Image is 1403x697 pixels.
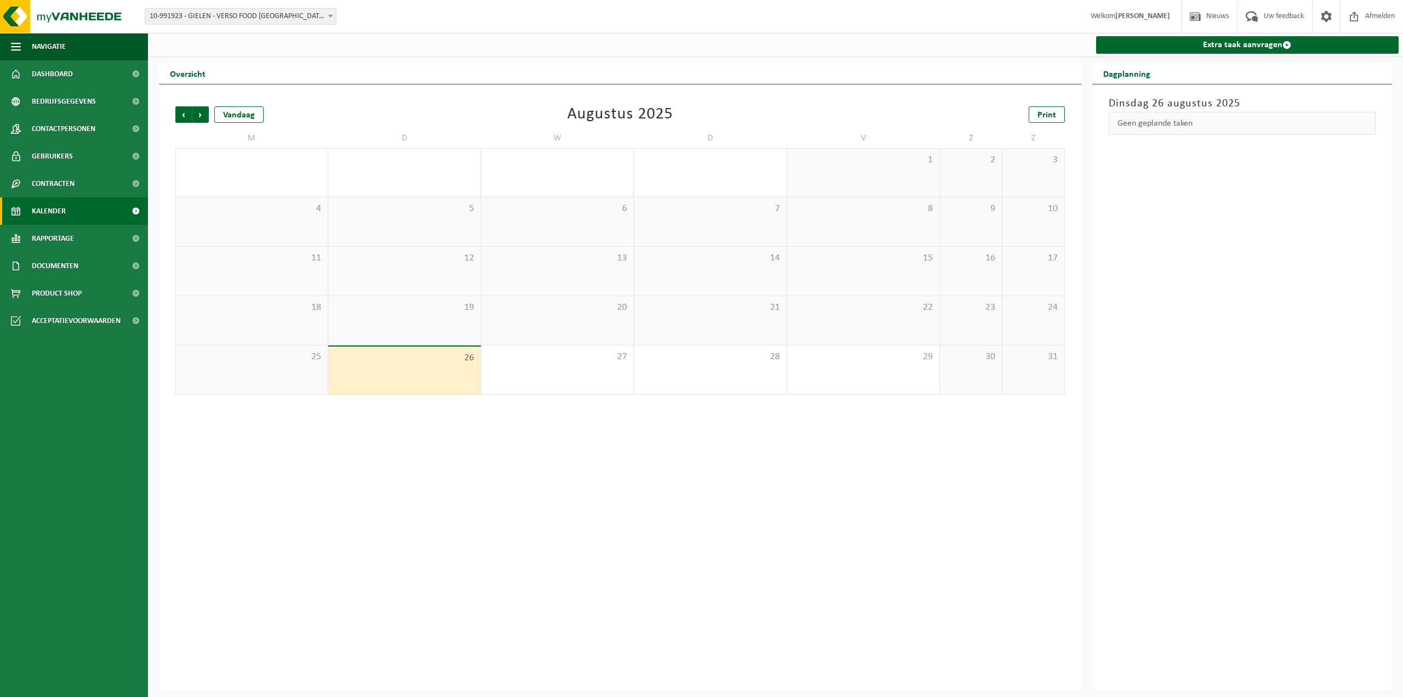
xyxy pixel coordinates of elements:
span: 9 [945,203,996,215]
span: 27 [487,351,628,363]
span: Documenten [32,252,78,280]
span: 7 [640,203,781,215]
span: Product Shop [32,280,82,307]
span: Acceptatievoorwaarden [32,307,121,335]
h3: Dinsdag 26 augustus 2025 [1109,95,1376,112]
td: D [634,128,787,148]
span: Contactpersonen [32,115,95,143]
span: Contracten [32,170,75,197]
span: Kalender [32,197,66,225]
a: Print [1029,106,1065,123]
td: D [328,128,481,148]
span: 29 [792,351,934,363]
span: 15 [792,252,934,264]
div: Geen geplande taken [1109,112,1376,135]
span: 8 [792,203,934,215]
span: Gebruikers [32,143,73,170]
span: 21 [640,302,781,314]
span: 25 [181,351,322,363]
span: Rapportage [32,225,74,252]
strong: [PERSON_NAME] [1115,12,1170,20]
td: V [787,128,940,148]
div: Augustus 2025 [567,106,673,123]
span: 24 [1008,302,1059,314]
span: 10 [1008,203,1059,215]
td: W [481,128,634,148]
h2: Dagplanning [1092,63,1161,84]
span: 20 [487,302,628,314]
span: 6 [487,203,628,215]
span: 26 [334,352,475,364]
span: 23 [945,302,996,314]
span: 2 [945,154,996,166]
span: 10-991923 - GIELEN - VERSO FOOD ESSEN - ESSEN [145,8,337,25]
span: 10-991923 - GIELEN - VERSO FOOD ESSEN - ESSEN [145,9,336,24]
span: 28 [640,351,781,363]
h2: Overzicht [159,63,216,84]
a: Extra taak aanvragen [1096,36,1399,54]
span: Volgende [192,106,209,123]
span: Vorige [175,106,192,123]
span: 11 [181,252,322,264]
span: 16 [945,252,996,264]
td: Z [940,128,1002,148]
div: Vandaag [214,106,264,123]
span: Navigatie [32,33,66,60]
span: 5 [334,203,475,215]
span: 12 [334,252,475,264]
span: 17 [1008,252,1059,264]
span: 30 [945,351,996,363]
span: 14 [640,252,781,264]
td: M [175,128,328,148]
span: 4 [181,203,322,215]
span: 1 [792,154,934,166]
span: 22 [792,302,934,314]
span: 13 [487,252,628,264]
span: 19 [334,302,475,314]
td: Z [1002,128,1065,148]
span: 31 [1008,351,1059,363]
span: 3 [1008,154,1059,166]
span: Bedrijfsgegevens [32,88,96,115]
span: 18 [181,302,322,314]
span: Print [1037,111,1056,120]
span: Dashboard [32,60,73,88]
